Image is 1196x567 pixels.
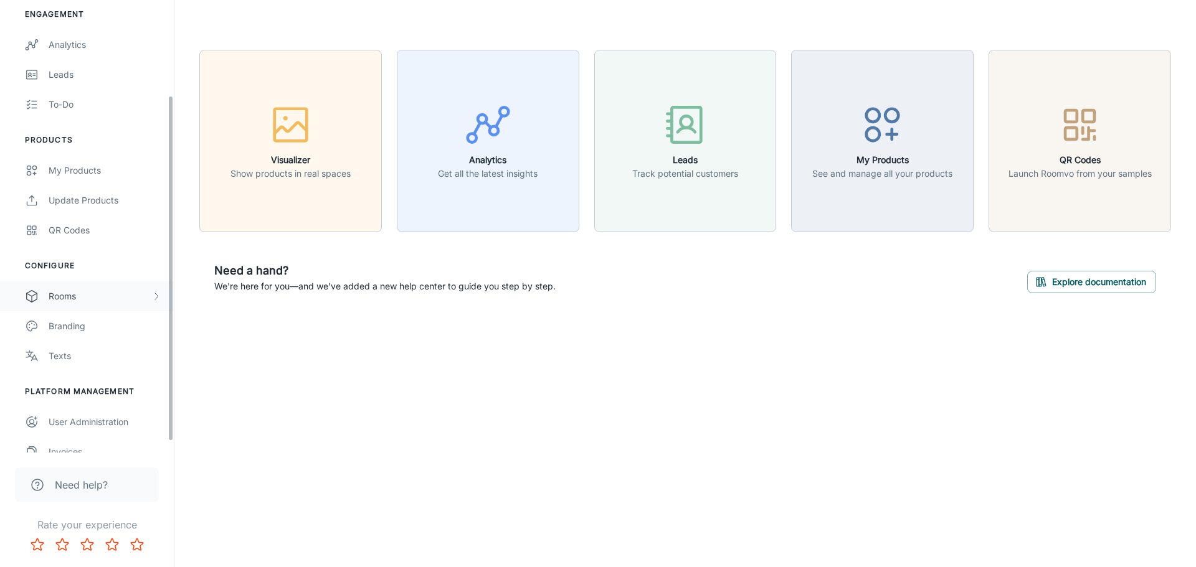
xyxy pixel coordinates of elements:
div: Leads [49,68,161,82]
h6: Visualizer [230,153,351,167]
div: Rooms [49,289,151,303]
button: VisualizerShow products in real spaces [199,50,382,232]
button: LeadsTrack potential customers [594,50,777,232]
h6: Leads [632,153,738,167]
a: My ProductsSee and manage all your products [791,134,974,146]
p: We're here for you—and we've added a new help center to guide you step by step. [214,279,556,293]
h6: My Products [812,153,952,167]
a: QR CodesLaunch Roomvo from your samples [989,134,1171,146]
div: Texts [49,349,161,363]
button: Explore documentation [1027,271,1156,293]
div: QR Codes [49,223,161,237]
a: LeadsTrack potential customers [594,134,777,146]
button: My ProductsSee and manage all your products [791,50,974,232]
h6: Analytics [438,153,538,167]
h6: QR Codes [1009,153,1152,167]
p: See and manage all your products [812,167,952,180]
a: Explore documentation [1027,274,1156,287]
button: QR CodesLaunch Roomvo from your samples [989,50,1171,232]
button: AnalyticsGet all the latest insights [397,50,579,232]
div: Analytics [49,38,161,52]
p: Get all the latest insights [438,167,538,180]
h6: Need a hand? [214,262,556,279]
p: Track potential customers [632,167,738,180]
div: My Products [49,164,161,177]
p: Show products in real spaces [230,167,351,180]
div: To-do [49,98,161,111]
div: Branding [49,319,161,333]
div: Update Products [49,194,161,207]
p: Launch Roomvo from your samples [1009,167,1152,180]
a: AnalyticsGet all the latest insights [397,134,579,146]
